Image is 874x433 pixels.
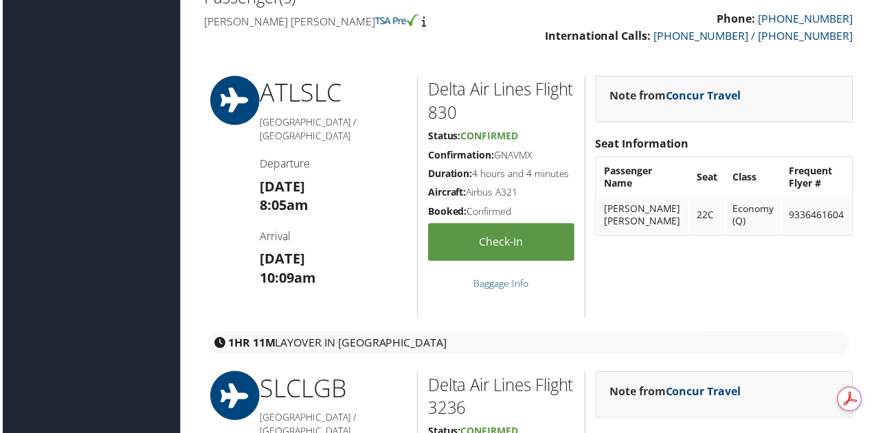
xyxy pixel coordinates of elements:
strong: 10:09am [259,270,315,288]
td: [PERSON_NAME] [PERSON_NAME] [598,198,691,235]
div: layover in [GEOGRAPHIC_DATA] [206,333,852,356]
strong: Booked: [428,206,467,219]
a: Concur Travel [667,89,743,104]
strong: Confirmation: [428,149,495,162]
td: Economy (Q) [728,198,783,235]
span: Confirmed [461,130,519,143]
h5: [GEOGRAPHIC_DATA] / [GEOGRAPHIC_DATA] [259,116,407,143]
h2: Delta Air Lines Flight 830 [428,78,575,124]
strong: [DATE] [259,178,304,196]
strong: International Calls: [546,28,652,43]
strong: 1HR 11M [227,337,274,352]
a: Concur Travel [667,386,743,401]
th: Frequent Flyer # [784,159,853,196]
h5: 4 hours and 4 minutes [428,167,575,181]
strong: Duration: [428,167,473,180]
h4: Departure [259,156,407,172]
strong: [DATE] [259,250,304,269]
strong: Note from [611,386,743,401]
img: tsa-precheck.png [374,14,419,26]
th: Class [728,159,783,196]
strong: Seat Information [596,137,691,152]
h5: Confirmed [428,206,575,220]
td: 22C [692,198,726,235]
td: 9336461604 [784,198,853,235]
h4: Arrival [259,230,407,245]
strong: Phone: [719,11,757,26]
h1: ATL SLC [259,76,407,110]
a: Check-in [428,224,575,262]
a: [PHONE_NUMBER] [760,11,855,26]
strong: Status: [428,130,461,143]
strong: Aircraft: [428,187,467,200]
th: Passenger Name [598,159,691,196]
h1: SLC LGB [259,373,407,408]
h5: Airbus A321 [428,187,575,200]
strong: Note from [611,89,743,104]
h2: Delta Air Lines Flight 3236 [428,375,575,421]
h4: [PERSON_NAME] [PERSON_NAME] [203,14,519,29]
h5: GNAVMX [428,149,575,163]
a: Baggage Info [474,278,529,291]
th: Seat [692,159,726,196]
a: [PHONE_NUMBER] / [PHONE_NUMBER] [655,28,855,43]
strong: 8:05am [259,197,308,215]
